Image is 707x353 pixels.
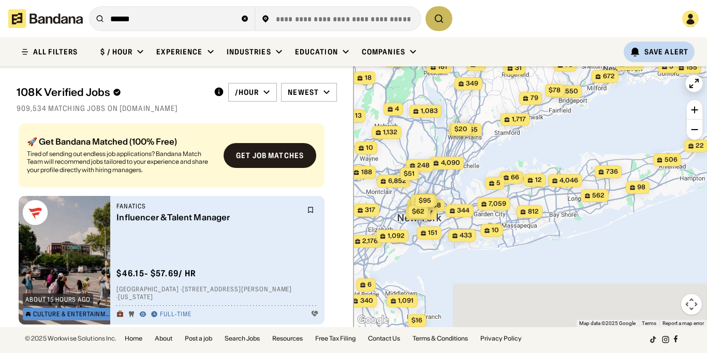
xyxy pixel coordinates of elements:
span: 4 [395,105,399,114]
div: Companies [362,47,405,57]
span: 344 [457,206,469,215]
span: 98 [637,183,645,192]
div: grid [17,119,337,327]
a: About [155,335,172,342]
span: $78 [549,86,561,94]
span: 1,083 [420,107,437,116]
span: 5 [496,179,500,188]
img: Fanatics logo [23,200,48,225]
div: /hour [235,88,259,97]
span: 433 [460,231,472,240]
span: 13 [355,111,361,120]
div: Newest [288,88,319,97]
a: Search Jobs [225,335,260,342]
span: 6 [478,60,482,69]
span: 2,176 [362,237,378,246]
span: 5 [669,62,673,71]
span: 736 [606,167,617,176]
span: 812 [527,207,538,216]
div: 🚀 Get Bandana Matched (100% Free) [27,137,215,146]
span: 248 [417,161,430,170]
div: © 2025 Workwise Solutions Inc. [25,335,116,342]
span: 4,090 [440,159,460,167]
span: 18 [364,74,371,82]
span: 66 [511,173,519,182]
a: Post a job [185,335,212,342]
span: 1,550 [561,87,578,96]
div: Full-time [160,310,192,319]
a: Contact Us [368,335,400,342]
div: about 15 hours ago [25,296,91,303]
span: 317 [365,206,375,215]
span: 672 [602,72,614,81]
span: 3,755 [460,125,478,134]
span: $66 [414,196,426,204]
a: Terms & Conditions [413,335,468,342]
span: $51 [404,170,415,177]
div: 108K Verified Jobs [17,86,205,98]
span: 31 [514,64,521,73]
span: 1,092 [387,232,404,241]
div: Culture & Entertainment [33,311,112,317]
span: 7,059 [489,200,506,208]
div: $ / hour [100,47,132,57]
span: 161 [438,63,447,72]
span: 79 [530,94,538,103]
span: 151 [428,229,437,237]
div: Get job matches [236,152,304,159]
span: $95 [418,196,431,204]
img: Bandana logotype [8,9,83,28]
span: 340 [360,296,373,305]
span: $20 [454,125,467,133]
div: Experience [156,47,202,57]
a: Resources [272,335,303,342]
span: 562 [592,191,605,200]
button: Map camera controls [681,294,702,315]
span: 506 [664,156,677,164]
a: Open this area in Google Maps (opens a new window) [356,314,390,327]
span: $16 [411,316,422,324]
span: 12 [535,176,541,185]
span: 1,132 [383,128,397,137]
span: 6 [367,280,372,289]
span: 349 [466,79,478,88]
div: Influencer & Talent Manager [116,213,301,222]
span: 1,091 [398,296,414,305]
div: Industries [227,47,271,57]
a: Terms (opens in new tab) [642,320,656,326]
div: Tired of sending out endless job applications? Bandana Match Team will recommend jobs tailored to... [27,150,215,174]
span: 10 [366,144,373,152]
div: ALL FILTERS [33,48,78,55]
div: 909,534 matching jobs on [DOMAIN_NAME] [17,104,337,113]
span: Map data ©2025 Google [579,320,636,326]
span: 6,852 [388,177,406,186]
span: 22 [696,142,704,150]
a: Home [125,335,142,342]
div: Fanatics [116,202,301,210]
span: 155 [686,63,697,72]
span: 1,717 [511,115,525,124]
span: 640 [626,60,639,68]
a: Privacy Policy [480,335,522,342]
span: 4,046 [559,176,578,185]
span: 10 [492,226,499,235]
span: 2,167 [417,209,433,218]
span: $62 [411,207,424,215]
a: Free Tax Filing [315,335,356,342]
div: Save Alert [644,47,688,57]
img: Google [356,314,390,327]
span: 62,968 [418,201,440,210]
a: Report a map error [662,320,704,326]
div: $ 46.15 - $57.69 / hr [116,268,196,279]
div: [GEOGRAPHIC_DATA] · [STREET_ADDRESS][PERSON_NAME] · [US_STATE] [116,285,318,301]
div: Education [295,47,338,57]
span: 188 [361,168,372,177]
span: 75 [565,61,572,69]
